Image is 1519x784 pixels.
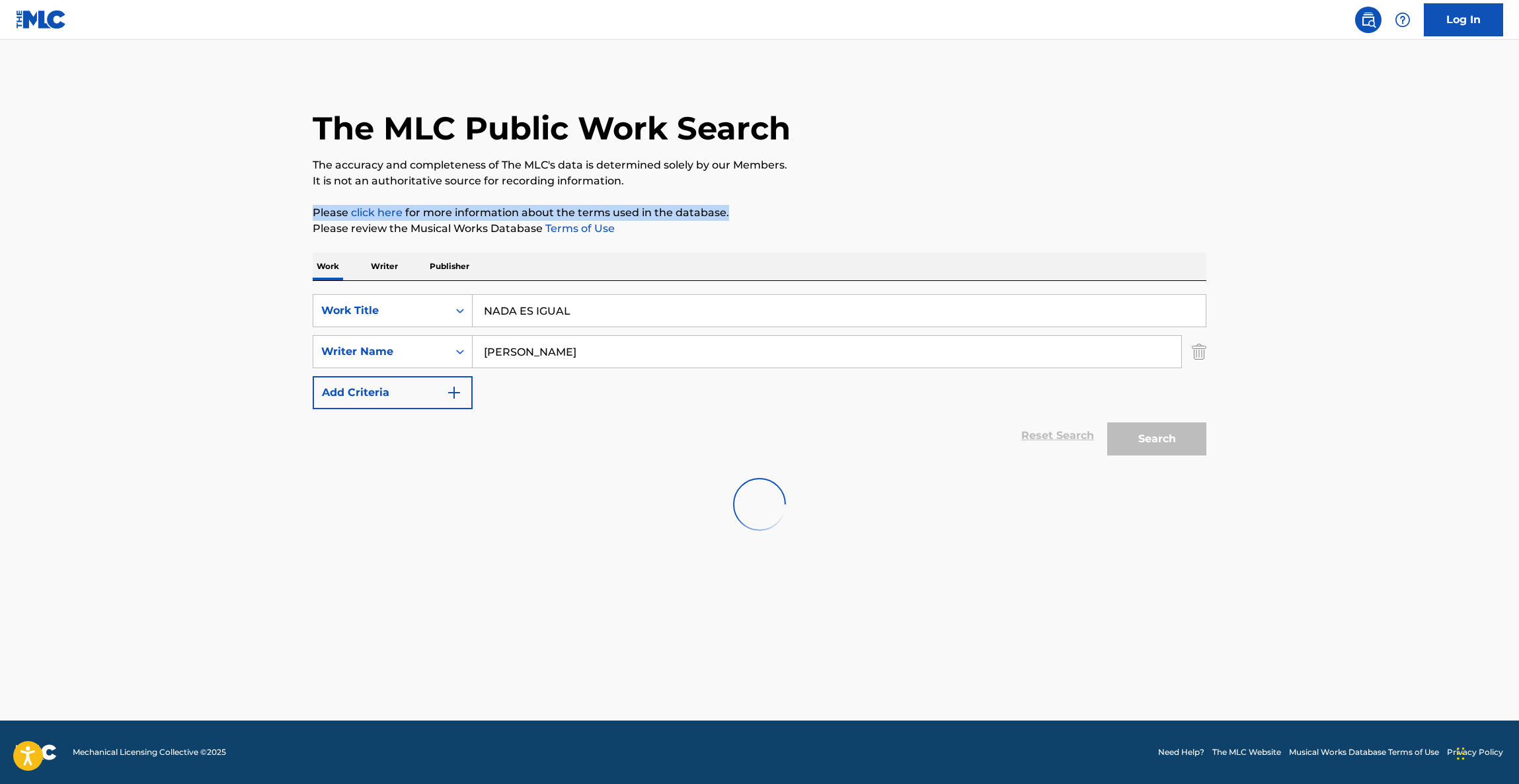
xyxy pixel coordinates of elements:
iframe: Chat Widget [1453,721,1519,784]
form: Search Form [313,294,1206,462]
img: search [1360,12,1376,28]
a: click here [351,206,403,219]
p: Writer [367,253,402,280]
div: Help [1389,7,1416,33]
span: Mechanical Licensing Collective © 2025 [73,746,226,758]
p: It is not an authoritative source for recording information. [313,173,1206,189]
p: Please for more information about the terms used in the database. [313,205,1206,221]
a: Musical Works Database Terms of Use [1289,746,1439,758]
div: Work Title [321,303,440,319]
button: Add Criteria [313,376,473,409]
p: Please review the Musical Works Database [313,221,1206,237]
a: Log In [1424,3,1503,36]
img: logo [16,744,57,760]
div: Writer Name [321,344,440,360]
img: 9d2ae6d4665cec9f34b9.svg [446,385,462,401]
h1: The MLC Public Work Search [313,108,791,148]
p: Work [313,253,343,280]
a: Public Search [1355,7,1382,33]
a: Need Help? [1158,746,1204,758]
img: Delete Criterion [1192,335,1206,368]
a: Terms of Use [543,222,615,235]
a: The MLC Website [1212,746,1281,758]
img: MLC Logo [16,10,67,29]
img: preloader [722,467,797,541]
div: Drag [1457,734,1465,773]
img: help [1395,12,1411,28]
p: The accuracy and completeness of The MLC's data is determined solely by our Members. [313,157,1206,173]
p: Publisher [426,253,473,280]
a: Privacy Policy [1447,746,1503,758]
